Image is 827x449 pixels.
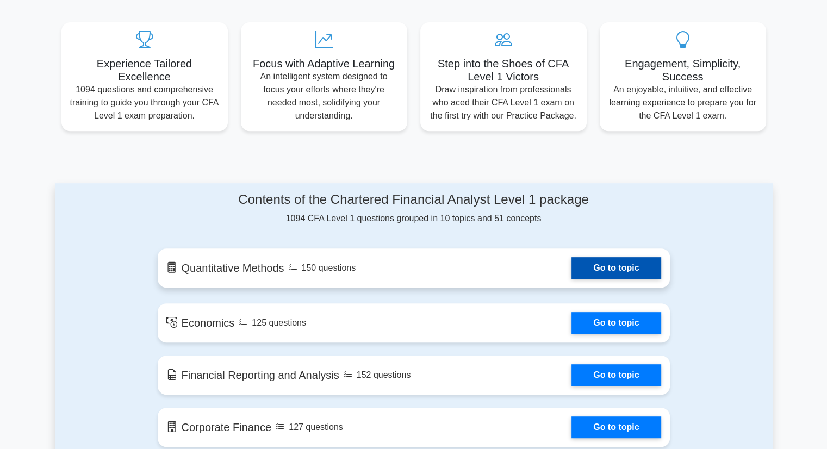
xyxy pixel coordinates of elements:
[571,416,661,438] a: Go to topic
[429,83,578,122] p: Draw inspiration from professionals who aced their CFA Level 1 exam on the first try with our Pra...
[70,83,219,122] p: 1094 questions and comprehensive training to guide you through your CFA Level 1 exam preparation.
[158,192,670,208] h4: Contents of the Chartered Financial Analyst Level 1 package
[70,57,219,83] h5: Experience Tailored Excellence
[571,312,661,334] a: Go to topic
[158,192,670,225] div: 1094 CFA Level 1 questions grouped in 10 topics and 51 concepts
[250,57,399,70] h5: Focus with Adaptive Learning
[608,57,757,83] h5: Engagement, Simplicity, Success
[250,70,399,122] p: An intelligent system designed to focus your efforts where they're needed most, solidifying your ...
[571,364,661,386] a: Go to topic
[429,57,578,83] h5: Step into the Shoes of CFA Level 1 Victors
[608,83,757,122] p: An enjoyable, intuitive, and effective learning experience to prepare you for the CFA Level 1 exam.
[571,257,661,279] a: Go to topic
